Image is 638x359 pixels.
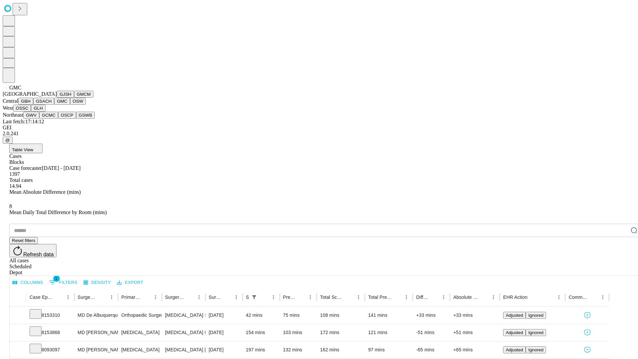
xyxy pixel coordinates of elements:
button: Menu [489,293,498,302]
span: Northeast [3,112,23,118]
button: Menu [107,293,116,302]
div: [MEDICAL_DATA] [MEDICAL_DATA] [165,341,202,358]
div: 97 mins [368,341,410,358]
div: 132 mins [283,341,314,358]
div: Scheduled In Room Duration [246,295,249,300]
div: 2.0.241 [3,131,635,137]
div: Surgeon Name [78,295,97,300]
div: 121 mins [368,324,410,341]
span: Central [3,98,18,104]
button: Sort [142,293,151,302]
button: Sort [392,293,402,302]
span: 1 [53,275,60,282]
button: OSCP [58,112,76,119]
button: GWV [23,112,39,119]
button: Show filters [250,293,259,302]
span: 1397 [9,171,20,177]
div: 141 mins [368,307,410,324]
div: -65 mins [416,341,447,358]
div: Predicted In Room Duration [283,295,296,300]
div: GEI [3,125,635,131]
span: Adjusted [506,330,523,335]
div: Total Scheduled Duration [320,295,344,300]
div: 172 mins [320,324,362,341]
span: GMC [9,85,21,90]
div: [MEDICAL_DATA] SKIN [MEDICAL_DATA] MUSCLE AND BONE [165,307,202,324]
span: Last fetch: 17:14:12 [3,119,44,124]
div: [MEDICAL_DATA] DIAGNOSTIC [165,324,202,341]
div: Case Epic Id [30,295,53,300]
button: Density [82,278,113,288]
div: 42 mins [246,307,276,324]
button: Expand [13,344,23,356]
button: Menu [232,293,241,302]
div: 154 mins [246,324,276,341]
div: 1 active filter [250,293,259,302]
button: GCMC [39,112,58,119]
div: [MEDICAL_DATA] [121,341,158,358]
button: Adjusted [503,346,526,353]
span: 8 [9,203,12,209]
button: Menu [402,293,411,302]
div: MD [PERSON_NAME] [78,341,115,358]
span: Reset filters [12,238,35,243]
button: Ignored [526,346,546,353]
button: Sort [430,293,439,302]
button: Sort [222,293,232,302]
button: OSSC [13,105,31,112]
div: +33 mins [416,307,447,324]
button: Show filters [48,277,79,288]
button: Menu [439,293,448,302]
button: Expand [13,310,23,321]
button: Reset filters [9,237,38,244]
button: @ [3,137,13,144]
button: Sort [345,293,354,302]
span: Refresh data [23,252,54,257]
div: 108 mins [320,307,362,324]
button: GJSH [57,91,74,98]
span: Adjusted [506,347,523,352]
button: Menu [63,293,73,302]
div: Absolute Difference [453,295,479,300]
span: Mean Daily Total Difference by Room (mins) [9,209,107,215]
button: Sort [589,293,598,302]
button: Menu [598,293,607,302]
div: +51 mins [453,324,496,341]
div: +33 mins [453,307,496,324]
div: Surgery Name [165,295,184,300]
div: 103 mins [283,324,314,341]
div: 8093097 [30,341,71,358]
span: [DATE] - [DATE] [42,165,80,171]
button: Menu [269,293,278,302]
button: Expand [13,327,23,339]
span: Mean Absolute Difference (mins) [9,189,81,195]
span: [GEOGRAPHIC_DATA] [3,91,57,97]
button: Sort [296,293,306,302]
button: GSACH [33,98,54,105]
button: Sort [260,293,269,302]
span: @ [5,138,10,143]
button: Adjusted [503,312,526,319]
div: [DATE] [209,341,239,358]
span: Ignored [528,347,543,352]
span: Ignored [528,330,543,335]
div: EHR Action [503,295,527,300]
button: GLH [31,105,45,112]
div: Difference [416,295,429,300]
button: GMC [54,98,70,105]
span: Ignored [528,313,543,318]
button: Table View [9,144,43,153]
div: 8153868 [30,324,71,341]
button: Select columns [11,278,45,288]
div: [DATE] [209,324,239,341]
div: MD [PERSON_NAME] [PERSON_NAME] Md [78,324,115,341]
div: +65 mins [453,341,496,358]
span: West [3,105,13,111]
span: 14.94 [9,183,21,189]
button: Menu [554,293,564,302]
span: Total cases [9,177,33,183]
button: GBH [18,98,33,105]
div: Orthopaedic Surgery [121,307,158,324]
button: Sort [528,293,537,302]
button: Export [115,278,145,288]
